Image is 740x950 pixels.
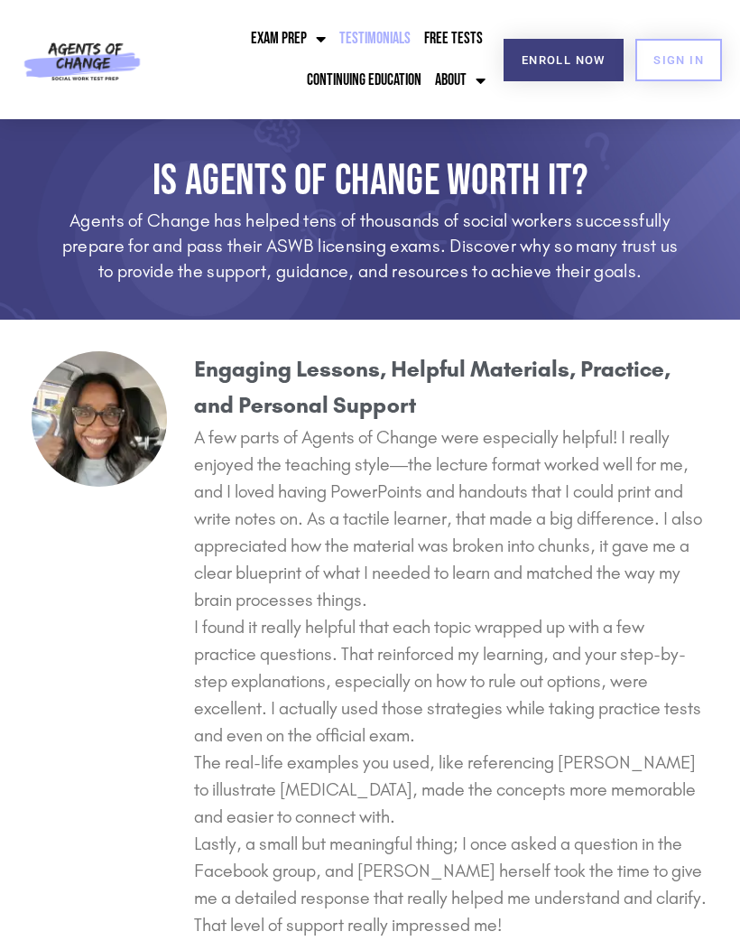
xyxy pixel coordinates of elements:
[59,208,681,284] h3: Agents of Change has helped tens of thousands of social workers successfully prepare for and pass...
[504,39,624,81] a: Enroll Now
[194,424,708,613] p: A few parts of Agents of Change were especially helpful! I really enjoyed the teaching style—the ...
[420,18,487,60] a: Free Tests
[635,39,722,81] a: SIGN IN
[522,54,606,66] span: Enroll Now
[159,18,490,101] nav: Menu
[302,60,426,101] a: Continuing Education
[430,60,490,101] a: About
[335,18,415,60] a: Testimonials
[194,749,708,830] p: The real-life examples you used, like referencing [PERSON_NAME] to illustrate [MEDICAL_DATA], mad...
[194,613,708,749] p: I found it really helpful that each topic wrapped up with a few practice questions. That reinforc...
[59,155,681,208] h1: Is Agents of Change Worth It?
[246,18,330,60] a: Exam Prep
[653,54,704,66] span: SIGN IN
[194,351,708,424] h3: Engaging Lessons, Helpful Materials, Practice, and Personal Support
[194,830,708,938] p: Lastly, a small but meaningful thing; I once asked a question in the Facebook group, and [PERSON_...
